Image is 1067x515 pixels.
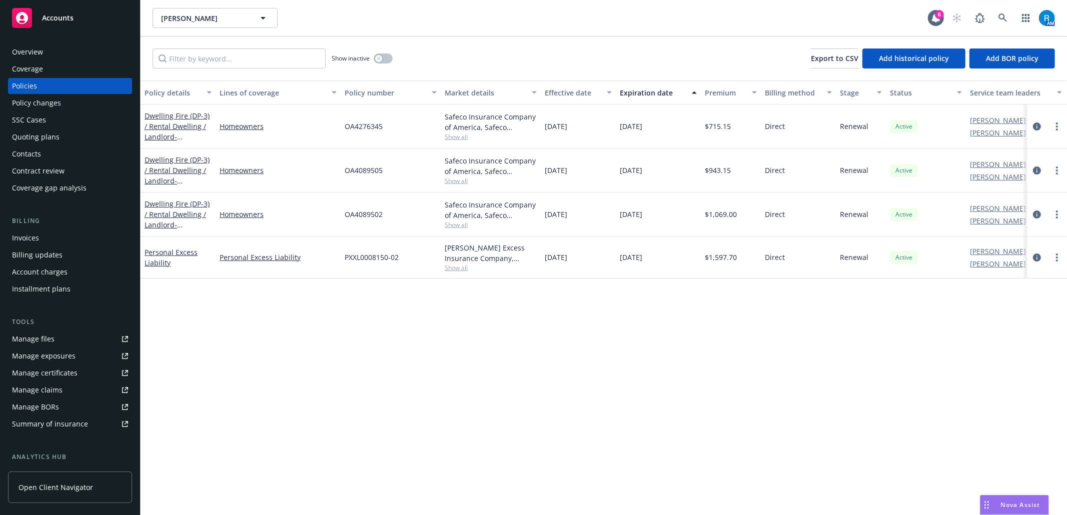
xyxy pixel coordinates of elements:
a: Dwelling Fire (DP-3) / Rental Dwelling / Landlord [145,199,210,250]
a: Billing updates [8,247,132,263]
span: - [GEOGRAPHIC_DATA][PERSON_NAME]-1508 [145,176,211,227]
div: Coverage gap analysis [12,180,87,196]
div: Policy details [145,87,201,98]
a: Quoting plans [8,129,132,145]
div: Manage files [12,331,55,347]
div: Tools [8,317,132,327]
span: PXXL0008150-02 [345,252,399,262]
span: Open Client Navigator [19,482,93,492]
button: Lines of coverage [216,80,341,104]
button: Market details [441,80,541,104]
span: [DATE] [545,209,567,219]
input: Filter by keyword... [153,48,326,68]
a: Manage BORs [8,399,132,415]
span: OA4276345 [345,121,383,131]
a: SSC Cases [8,112,132,128]
button: Expiration date [616,80,701,104]
a: more [1051,208,1063,220]
div: Overview [12,44,43,60]
span: $1,069.00 [705,209,737,219]
a: [PERSON_NAME] [970,115,1026,125]
span: Active [894,122,914,131]
a: [PERSON_NAME] [970,215,1026,226]
div: Billing [8,216,132,226]
div: Policy number [345,87,426,98]
a: [PERSON_NAME] [970,203,1026,213]
div: Account charges [12,264,68,280]
span: Show all [445,132,537,141]
a: [PERSON_NAME] [970,127,1026,138]
button: Effective date [541,80,616,104]
span: Direct [765,121,785,131]
button: Status [886,80,966,104]
div: Manage claims [12,382,63,398]
a: Dwelling Fire (DP-3) / Rental Dwelling / Landlord [145,111,211,183]
a: Homeowners [220,209,337,219]
div: SSC Cases [12,112,46,128]
button: Policy number [341,80,441,104]
a: Manage certificates [8,365,132,381]
div: Policy changes [12,95,61,111]
div: Contract review [12,163,65,179]
button: Stage [836,80,886,104]
div: Service team leaders [970,87,1051,98]
span: $715.15 [705,121,731,131]
div: Lines of coverage [220,87,326,98]
a: Contract review [8,163,132,179]
div: Manage BORs [12,399,59,415]
a: Policies [8,78,132,94]
a: Policy changes [8,95,132,111]
span: Show inactive [332,54,370,62]
span: [PERSON_NAME] [161,13,248,23]
a: circleInformation [1031,208,1043,220]
a: circleInformation [1031,120,1043,132]
span: Renewal [840,121,868,131]
div: Manage exposures [12,348,76,364]
span: $943.15 [705,165,731,175]
a: Manage files [8,331,132,347]
a: circleInformation [1031,164,1043,176]
span: [DATE] [620,121,642,131]
div: Policies [12,78,37,94]
span: [DATE] [620,165,642,175]
div: Safeco Insurance Company of America, Safeco Insurance (Liberty Mutual) [445,199,537,220]
a: Search [993,8,1013,28]
span: Add historical policy [879,53,949,63]
button: Add BOR policy [969,48,1055,68]
a: Invoices [8,230,132,246]
span: Show all [445,176,537,185]
div: Analytics hub [8,452,132,462]
img: photo [1039,10,1055,26]
span: - [STREET_ADDRESS][PERSON_NAME] [145,220,208,250]
span: Active [894,166,914,175]
a: Report a Bug [970,8,990,28]
a: Accounts [8,4,132,32]
a: circleInformation [1031,251,1043,263]
div: Installment plans [12,281,71,297]
div: Invoices [12,230,39,246]
span: Active [894,253,914,262]
div: Drag to move [980,495,993,514]
div: [PERSON_NAME] Excess Insurance Company, [PERSON_NAME] Insurance Group [445,242,537,263]
button: Export to CSV [811,48,858,68]
div: Stage [840,87,871,98]
span: Nova Assist [1001,500,1040,509]
button: Add historical policy [862,48,965,68]
span: Active [894,210,914,219]
span: Manage exposures [8,348,132,364]
div: Market details [445,87,526,98]
a: Installment plans [8,281,132,297]
div: Quoting plans [12,129,60,145]
a: Switch app [1016,8,1036,28]
span: [DATE] [545,252,567,262]
span: [DATE] [545,165,567,175]
div: Summary of insurance [12,416,88,432]
div: Billing method [765,87,821,98]
span: Renewal [840,252,868,262]
a: Contacts [8,146,132,162]
span: - [GEOGRAPHIC_DATA][PERSON_NAME]-1508 [145,132,211,183]
a: more [1051,164,1063,176]
div: Contacts [12,146,41,162]
span: $1,597.70 [705,252,737,262]
span: Direct [765,252,785,262]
